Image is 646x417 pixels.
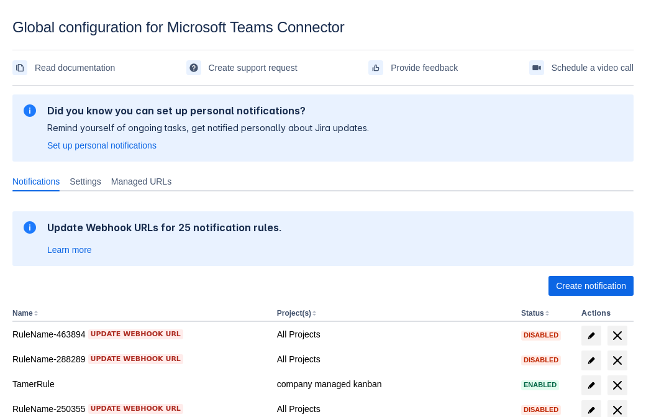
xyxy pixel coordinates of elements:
[47,244,92,256] a: Learn more
[91,354,181,364] span: Update webhook URL
[610,378,625,393] span: delete
[586,405,596,415] span: edit
[529,58,634,78] a: Schedule a video call
[521,382,559,388] span: Enabled
[12,403,267,415] div: RuleName-250355
[277,378,511,390] div: company managed kanban
[586,331,596,341] span: edit
[91,329,181,339] span: Update webhook URL
[22,103,37,118] span: information
[209,58,298,78] span: Create support request
[47,139,157,152] a: Set up personal notifications
[552,58,634,78] span: Schedule a video call
[70,175,101,188] span: Settings
[548,276,634,296] button: Create notification
[189,63,199,73] span: support
[12,378,267,390] div: TamerRule
[521,309,544,318] button: Status
[521,406,561,413] span: Disabled
[47,122,369,134] p: Remind yourself of ongoing tasks, get notified personally about Jira updates.
[521,357,561,364] span: Disabled
[610,353,625,368] span: delete
[186,58,298,78] a: Create support request
[371,63,381,73] span: feedback
[12,309,33,318] button: Name
[47,104,369,117] h2: Did you know you can set up personal notifications?
[586,355,596,365] span: edit
[576,306,634,322] th: Actions
[521,332,561,339] span: Disabled
[91,404,181,414] span: Update webhook URL
[12,58,115,78] a: Read documentation
[15,63,25,73] span: documentation
[12,19,634,36] div: Global configuration for Microsoft Teams Connector
[12,353,267,365] div: RuleName-288289
[277,328,511,341] div: All Projects
[391,58,458,78] span: Provide feedback
[586,380,596,390] span: edit
[12,175,60,188] span: Notifications
[277,353,511,365] div: All Projects
[12,328,267,341] div: RuleName-463894
[35,58,115,78] span: Read documentation
[277,309,311,318] button: Project(s)
[556,276,626,296] span: Create notification
[532,63,542,73] span: videoCall
[610,328,625,343] span: delete
[368,58,458,78] a: Provide feedback
[111,175,171,188] span: Managed URLs
[22,220,37,235] span: information
[47,221,282,234] h2: Update Webhook URLs for 25 notification rules.
[277,403,511,415] div: All Projects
